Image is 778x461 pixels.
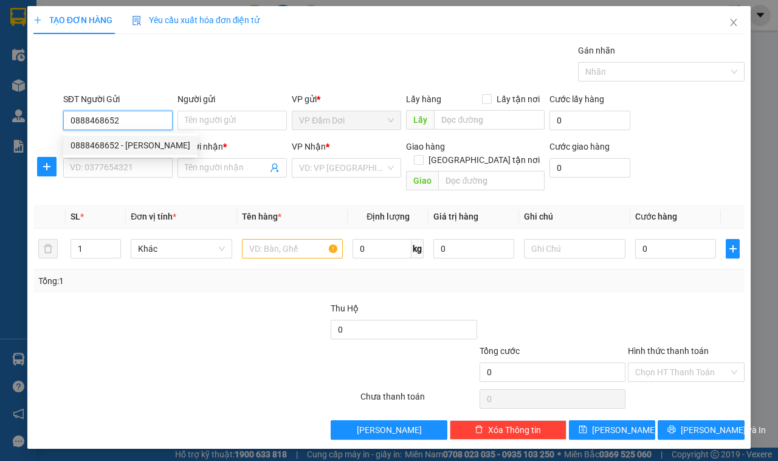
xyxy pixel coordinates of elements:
[549,142,610,151] label: Cước giao hàng
[63,92,173,106] div: SĐT Người Gửi
[177,140,287,153] div: Người nhận
[549,111,630,130] input: Cước lấy hàng
[658,420,745,440] button: printer[PERSON_NAME] và In
[667,425,676,435] span: printer
[569,420,656,440] button: save[PERSON_NAME]
[492,92,545,106] span: Lấy tận nơi
[726,239,740,258] button: plus
[635,212,677,221] span: Cước hàng
[38,162,56,172] span: plus
[729,18,738,27] span: close
[524,239,625,258] input: Ghi Chú
[177,92,287,106] div: Người gửi
[33,16,42,24] span: plus
[519,205,630,229] th: Ghi chú
[406,110,434,130] span: Lấy
[578,46,615,55] label: Gán nhãn
[433,212,478,221] span: Giá trị hàng
[242,239,343,258] input: VD: Bàn, Ghế
[138,240,225,258] span: Khác
[132,16,142,26] img: icon
[406,142,445,151] span: Giao hàng
[726,244,739,254] span: plus
[299,111,394,130] span: VP Đầm Dơi
[433,239,514,258] input: 0
[38,239,58,258] button: delete
[63,136,198,155] div: 0888468652 - TUẤN ANH
[331,303,359,313] span: Thu Hộ
[549,158,630,178] input: Cước giao hàng
[424,153,545,167] span: [GEOGRAPHIC_DATA] tận nơi
[438,171,544,190] input: Dọc đường
[434,110,544,130] input: Dọc đường
[406,94,441,104] span: Lấy hàng
[242,212,281,221] span: Tên hàng
[406,171,438,190] span: Giao
[132,15,260,25] span: Yêu cầu xuất hóa đơn điện tử
[38,274,301,288] div: Tổng: 1
[480,346,520,356] span: Tổng cước
[331,420,447,440] button: [PERSON_NAME]
[488,423,541,437] span: Xóa Thông tin
[71,212,80,221] span: SL
[357,423,422,437] span: [PERSON_NAME]
[292,142,326,151] span: VP Nhận
[411,239,424,258] span: kg
[450,420,566,440] button: deleteXóa Thông tin
[717,6,751,40] button: Close
[71,139,190,152] div: 0888468652 - [PERSON_NAME]
[549,94,604,104] label: Cước lấy hàng
[579,425,587,435] span: save
[292,92,401,106] div: VP gửi
[131,212,176,221] span: Đơn vị tính
[592,423,657,437] span: [PERSON_NAME]
[628,346,709,356] label: Hình thức thanh toán
[37,157,57,176] button: plus
[270,163,280,173] span: user-add
[681,423,766,437] span: [PERSON_NAME] và In
[367,212,410,221] span: Định lượng
[359,390,478,411] div: Chưa thanh toán
[475,425,483,435] span: delete
[33,15,112,25] span: TẠO ĐƠN HÀNG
